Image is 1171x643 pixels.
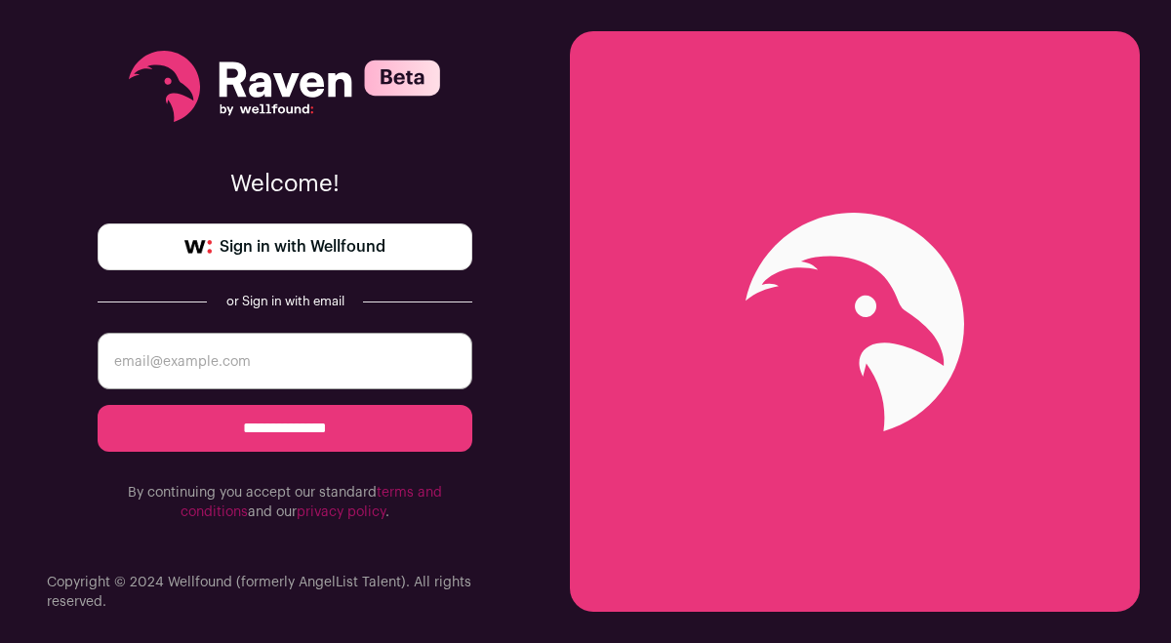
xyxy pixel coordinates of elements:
span: Sign in with Wellfound [220,235,385,259]
div: or Sign in with email [222,294,347,309]
p: By continuing you accept our standard and our . [98,483,472,522]
a: Sign in with Wellfound [98,223,472,270]
input: email@example.com [98,333,472,389]
a: privacy policy [297,505,385,519]
img: wellfound-symbol-flush-black-fb3c872781a75f747ccb3a119075da62bfe97bd399995f84a933054e44a575c4.png [184,240,212,254]
p: Welcome! [98,169,472,200]
p: Copyright © 2024 Wellfound (formerly AngelList Talent). All rights reserved. [47,573,523,612]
